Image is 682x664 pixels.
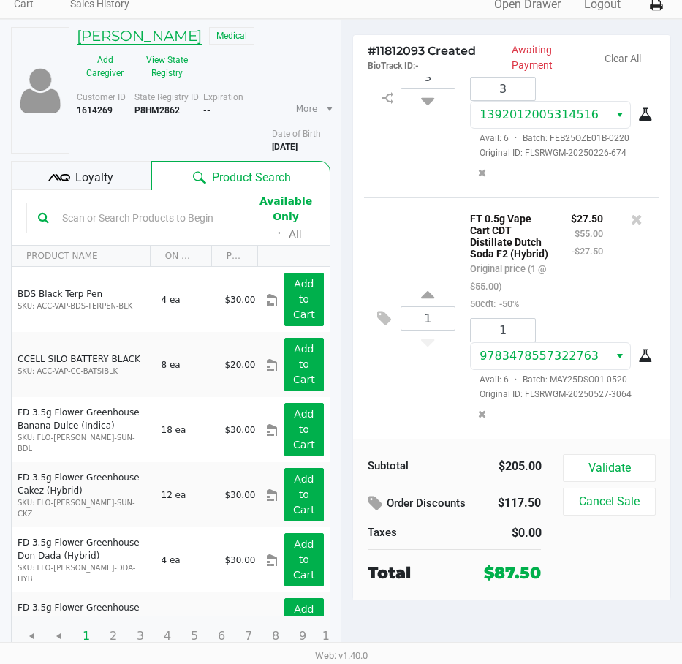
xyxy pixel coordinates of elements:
b: [DATE] [272,142,298,152]
input: Scan or Search Products to Begin [56,207,246,229]
b: P8HM2862 [134,105,180,116]
app-button-loader: Add to Cart [293,343,315,385]
span: Product Search [212,169,291,186]
td: FD 3.5g Flower Greenhouse Hot Mess (Hybrid) [12,592,155,657]
span: Date of Birth [272,129,321,139]
span: ᛫ [270,227,289,241]
button: Remove the package from the orderLine [472,159,492,186]
app-button-loader: Add to Cart [293,408,315,450]
p: $27.50 [571,209,603,225]
small: Original price (1 @ $55.00) [470,263,546,292]
th: ON HAND [150,246,211,267]
td: 12 ea [155,462,219,527]
p: SKU: ACC-VAP-CC-BATSIBLK [18,366,149,377]
button: Cancel Sale [563,488,655,516]
span: Loyalty [75,169,113,186]
span: Avail: 6 Batch: FEB25OZE01B-0220 [470,133,629,143]
li: More [290,97,336,121]
span: Go to the first page [26,630,37,642]
td: FD 3.5g Flower Greenhouse Don Dada (Hybrid) [12,527,155,592]
small: 50cdt: [470,298,519,309]
button: Add to Cart [284,468,323,521]
p: FT 0.5g Vape Cart CDT Distillate Dutch Soda F2 (Hybrid) [470,209,549,260]
span: Go to the previous page [53,630,64,642]
span: Avail: 6 Batch: MAY25DSO01-0520 [470,374,627,385]
td: 18 ea [155,397,219,462]
app-button-loader: Add to Cart [293,278,315,320]
p: SKU: FLO-[PERSON_NAME]-SUN-BDL [18,432,149,454]
button: Clear All [605,51,641,67]
span: Page 2 [99,622,127,650]
button: Add to Cart [284,598,323,652]
div: Taxes [368,524,444,541]
button: Select [609,343,630,369]
span: Page 7 [235,622,262,650]
div: $117.50 [498,491,541,516]
span: Go to the first page [18,622,45,650]
b: 1614269 [77,105,113,116]
app-button-loader: Add to Cart [293,603,315,646]
span: $30.00 [224,295,255,305]
span: Page 5 [181,622,208,650]
div: Total [368,561,463,585]
span: 11812093 Created [368,44,476,58]
td: FD 3.5g Flower Greenhouse Banana Dulce (Indica) [12,397,155,462]
h5: [PERSON_NAME] [77,27,202,45]
span: 1392012005314516 [480,107,599,121]
td: 4 ea [155,527,219,592]
app-button-loader: Add to Cart [293,538,315,581]
span: -50% [496,298,519,309]
td: 4 ea [155,267,219,332]
div: $87.50 [484,561,541,585]
span: $20.00 [224,360,255,370]
button: Select [609,102,630,128]
span: $30.00 [224,490,255,500]
span: Web: v1.40.0 [315,650,368,661]
span: Go to the previous page [45,622,72,650]
th: PRODUCT NAME [12,246,150,267]
th: PRICE [211,246,257,267]
span: Page 1 [72,622,100,650]
span: State Registry ID [134,92,199,102]
span: Original ID: FLSRWGM-20250226-674 [470,146,648,159]
button: Add Caregiver [77,48,133,85]
span: · [509,374,523,385]
span: Customer ID [77,92,126,102]
button: Validate [563,454,655,482]
small: -$27.50 [572,246,603,257]
app-button-loader: Add to Cart [293,473,315,516]
span: Page 4 [154,622,181,650]
div: $205.00 [466,458,542,475]
button: All [289,227,301,242]
button: Add to Cart [284,403,323,456]
span: Expiration [203,92,243,102]
span: Medical [209,27,254,45]
td: 8 ea [155,332,219,397]
button: Add to Cart [284,533,323,586]
div: Data table [12,246,330,616]
span: · [509,133,523,143]
td: FD 3.5g Flower Greenhouse Cakez (Hybrid) [12,462,155,527]
td: BDS Black Terp Pen [12,267,155,332]
span: $30.00 [224,555,255,565]
span: Page 3 [126,622,154,650]
p: Awaiting Payment [512,42,590,73]
span: More [296,102,318,116]
button: Add to Cart [284,338,323,391]
span: # [368,44,376,58]
button: View State Registry [133,48,192,85]
span: Page 6 [208,622,235,650]
span: Original ID: FLSRWGM-20250527-3064 [470,388,648,401]
span: Page 10 [316,622,344,650]
p: SKU: FLO-[PERSON_NAME]-SUN-CKZ [18,497,149,519]
td: 2 ea [155,592,219,657]
span: Page 8 [262,622,289,650]
span: - [415,61,419,71]
p: SKU: ACC-VAP-BDS-TERPEN-BLK [18,301,149,312]
span: Page 9 [289,622,317,650]
b: -- [203,105,211,116]
inline-svg: Split item qty to new line [375,88,401,107]
p: SKU: FLO-[PERSON_NAME]-DDA-HYB [18,562,149,584]
div: Order Discounts [368,491,477,517]
button: Add to Cart [284,273,323,326]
